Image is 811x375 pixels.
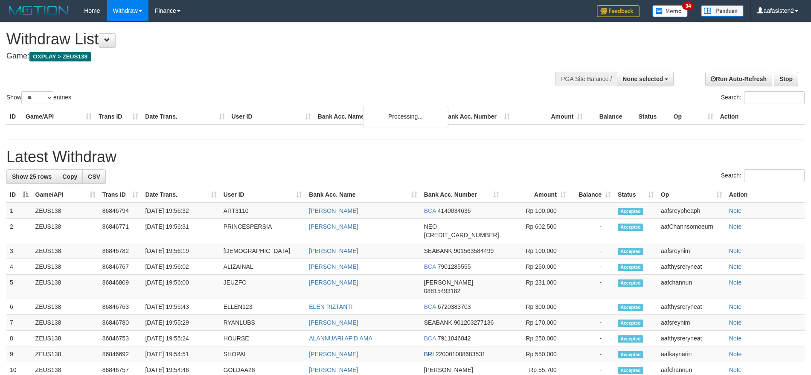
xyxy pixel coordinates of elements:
span: Copy 7911046842 to clipboard [438,335,471,342]
span: BCA [424,263,436,270]
td: - [570,219,614,243]
a: [PERSON_NAME] [309,319,358,326]
span: Copy 220001008683531 to clipboard [436,351,485,358]
th: Action [717,109,805,125]
span: SEABANK [424,319,452,326]
th: Amount [513,109,586,125]
td: 86846753 [99,331,142,346]
a: CSV [82,169,106,184]
td: aafchannun [657,275,726,299]
a: Note [729,319,742,326]
th: User ID [228,109,314,125]
td: 1 [6,203,32,219]
td: [DATE] 19:56:19 [142,243,220,259]
span: Accepted [618,367,643,374]
td: Rp 300,000 [503,299,570,315]
td: - [570,331,614,346]
span: Copy 5859459265283100 to clipboard [424,232,499,238]
th: Op [670,109,717,125]
td: aafsreypheaph [657,203,726,219]
td: ZEUS138 [32,299,99,315]
a: ALANNUARI AFID AMA [309,335,372,342]
th: Status [635,109,670,125]
span: Accepted [618,335,643,343]
img: Feedback.jpg [597,5,639,17]
th: Trans ID [95,109,142,125]
td: [DATE] 19:55:29 [142,315,220,331]
a: Stop [774,72,798,86]
td: aafthysreryneat [657,259,726,275]
td: 86846692 [99,346,142,362]
span: BCA [424,207,436,214]
span: Accepted [618,264,643,271]
td: ELLEN123 [220,299,306,315]
div: Processing... [363,106,448,127]
th: Op: activate to sort column ascending [657,187,726,203]
td: - [570,243,614,259]
span: BCA [424,335,436,342]
td: - [570,203,614,219]
th: Game/API [22,109,95,125]
td: aafthysreryneat [657,299,726,315]
span: [PERSON_NAME] [424,279,473,286]
td: 8 [6,331,32,346]
a: [PERSON_NAME] [309,207,358,214]
span: None selected [622,76,663,82]
td: [DATE] 19:56:00 [142,275,220,299]
h1: Withdraw List [6,31,532,48]
td: 86846767 [99,259,142,275]
td: Rp 100,000 [503,243,570,259]
a: Note [729,279,742,286]
a: Copy [57,169,83,184]
span: Show 25 rows [12,173,52,180]
td: 86846794 [99,203,142,219]
button: None selected [617,72,674,86]
th: Bank Acc. Number: activate to sort column ascending [421,187,503,203]
td: ZEUS138 [32,331,99,346]
span: Copy 901203277136 to clipboard [454,319,494,326]
td: 6 [6,299,32,315]
span: Copy [62,173,77,180]
input: Search: [744,169,805,182]
td: 2 [6,219,32,243]
th: User ID: activate to sort column ascending [220,187,306,203]
td: RYANLUBS [220,315,306,331]
span: Accepted [618,208,643,215]
td: ZEUS138 [32,219,99,243]
td: ZEUS138 [32,243,99,259]
th: Game/API: activate to sort column ascending [32,187,99,203]
div: PGA Site Balance / [555,72,617,86]
a: [PERSON_NAME] [309,247,358,254]
span: Accepted [618,224,643,231]
input: Search: [744,91,805,104]
select: Showentries [21,91,53,104]
th: Bank Acc. Name [314,109,440,125]
th: Trans ID: activate to sort column ascending [99,187,142,203]
th: Bank Acc. Name: activate to sort column ascending [305,187,420,203]
label: Show entries [6,91,71,104]
td: - [570,275,614,299]
th: Balance: activate to sort column ascending [570,187,614,203]
td: 3 [6,243,32,259]
span: OXPLAY > ZEUS138 [29,52,91,61]
a: [PERSON_NAME] [309,263,358,270]
th: Amount: activate to sort column ascending [503,187,570,203]
span: CSV [88,173,100,180]
td: aafthysreryneat [657,331,726,346]
td: [DATE] 19:55:43 [142,299,220,315]
td: - [570,299,614,315]
span: Copy 901563584499 to clipboard [454,247,494,254]
a: Note [729,247,742,254]
a: ELEN RIZTANTI [309,303,352,310]
td: Rp 250,000 [503,331,570,346]
th: Bank Acc. Number [440,109,513,125]
a: Run Auto-Refresh [705,72,772,86]
td: 86846780 [99,315,142,331]
td: 86846782 [99,243,142,259]
span: BRI [424,351,434,358]
td: 86846809 [99,275,142,299]
span: BCA [424,303,436,310]
span: 34 [682,2,694,10]
h4: Game: [6,52,532,61]
td: 86846763 [99,299,142,315]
